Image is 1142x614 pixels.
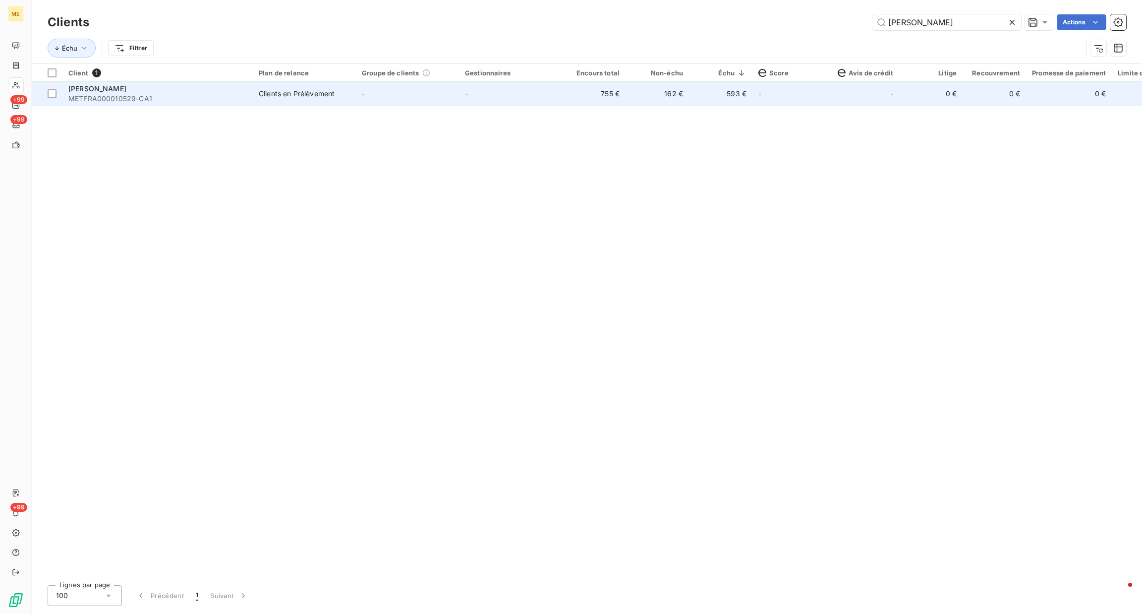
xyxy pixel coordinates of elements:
span: Échu [62,44,77,52]
button: Actions [1057,14,1106,30]
h3: Clients [48,13,89,31]
span: Avis de crédit [838,69,893,77]
span: +99 [10,95,27,104]
span: - [465,89,468,98]
button: Précédent [130,585,190,606]
div: ME [8,6,24,22]
button: Échu [48,39,96,58]
div: Échu [695,69,746,77]
span: [PERSON_NAME] [68,84,126,93]
span: 100 [56,591,68,601]
img: Logo LeanPay [8,592,24,608]
span: +99 [10,115,27,124]
span: Client [68,69,88,77]
div: Promesse de paiement [1032,69,1106,77]
div: Litige [905,69,957,77]
button: Filtrer [108,40,154,56]
td: 162 € [626,82,689,106]
td: 0 € [963,82,1026,106]
div: Encours total [568,69,620,77]
td: 755 € [562,82,626,106]
span: 1 [92,68,101,77]
span: Groupe de clients [362,69,419,77]
div: Plan de relance [259,69,350,77]
input: Rechercher [872,14,1021,30]
span: Score [758,69,789,77]
span: 1 [196,591,198,601]
td: - [832,82,899,106]
td: - [752,82,832,106]
div: Non-échu [631,69,683,77]
td: 0 € [899,82,963,106]
button: 1 [190,585,204,606]
span: METFRA000010529-CA1 [68,94,247,104]
span: +99 [10,503,27,512]
span: - [362,89,365,98]
div: Recouvrement [969,69,1020,77]
button: Suivant [204,585,254,606]
td: 593 € [689,82,752,106]
td: 0 € [1026,82,1112,106]
div: Gestionnaires [465,69,556,77]
iframe: Intercom live chat [1108,580,1132,604]
div: Clients en Prélèvement [259,89,335,99]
